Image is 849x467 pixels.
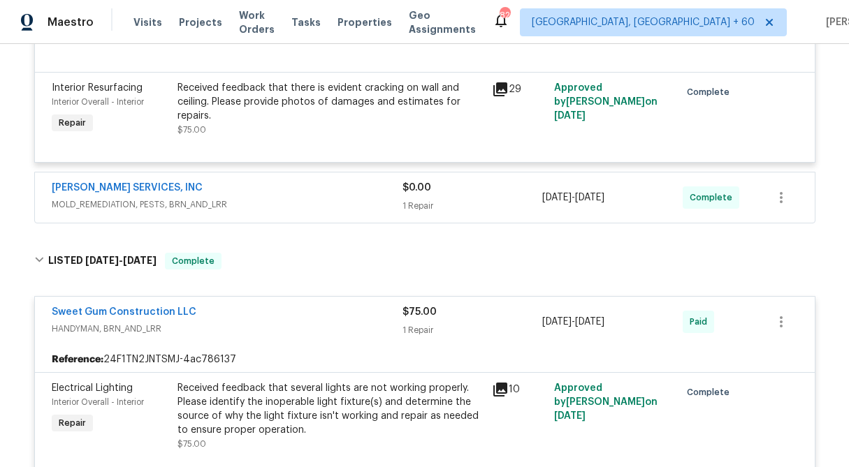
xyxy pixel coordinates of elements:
[85,255,119,265] span: [DATE]
[690,315,713,329] span: Paid
[53,416,92,430] span: Repair
[492,381,546,398] div: 10
[166,254,220,268] span: Complete
[52,183,203,193] a: [PERSON_NAME] SERVICES, INC
[500,8,509,22] div: 822
[402,199,543,213] div: 1 Repair
[338,15,392,29] span: Properties
[542,315,604,329] span: -
[177,440,206,448] span: $75.00
[48,253,157,269] h6: LISTED
[52,383,133,393] span: Electrical Lighting
[554,411,586,421] span: [DATE]
[402,323,543,337] div: 1 Repair
[179,15,222,29] span: Projects
[402,183,431,193] span: $0.00
[542,193,572,202] span: [DATE]
[542,317,572,327] span: [DATE]
[30,239,820,283] div: LISTED [DATE]-[DATE]Complete
[52,83,143,93] span: Interior Resurfacing
[85,255,157,265] span: -
[35,347,815,372] div: 24F1TN2JNTSMJ-4ac786137
[554,383,658,421] span: Approved by [PERSON_NAME] on
[554,111,586,121] span: [DATE]
[687,385,735,399] span: Complete
[575,193,604,202] span: [DATE]
[409,8,476,36] span: Geo Assignments
[52,353,103,366] b: Reference:
[291,17,321,27] span: Tasks
[239,8,275,36] span: Work Orders
[52,198,402,212] span: MOLD_REMEDIATION, PESTS, BRN_AND_LRR
[52,322,402,336] span: HANDYMAN, BRN_AND_LRR
[402,307,437,317] span: $75.00
[690,191,738,205] span: Complete
[48,15,94,29] span: Maestro
[52,307,196,317] a: Sweet Gum Construction LLC
[123,255,157,265] span: [DATE]
[53,116,92,130] span: Repair
[542,191,604,205] span: -
[492,81,546,98] div: 29
[52,98,144,106] span: Interior Overall - Interior
[554,83,658,121] span: Approved by [PERSON_NAME] on
[177,126,206,134] span: $75.00
[532,15,755,29] span: [GEOGRAPHIC_DATA], [GEOGRAPHIC_DATA] + 60
[133,15,162,29] span: Visits
[687,85,735,99] span: Complete
[177,381,484,437] div: Received feedback that several lights are not working properly. Please identify the inoperable li...
[177,81,484,123] div: Received feedback that there is evident cracking on wall and ceiling. Please provide photos of da...
[52,398,144,406] span: Interior Overall - Interior
[575,317,604,327] span: [DATE]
